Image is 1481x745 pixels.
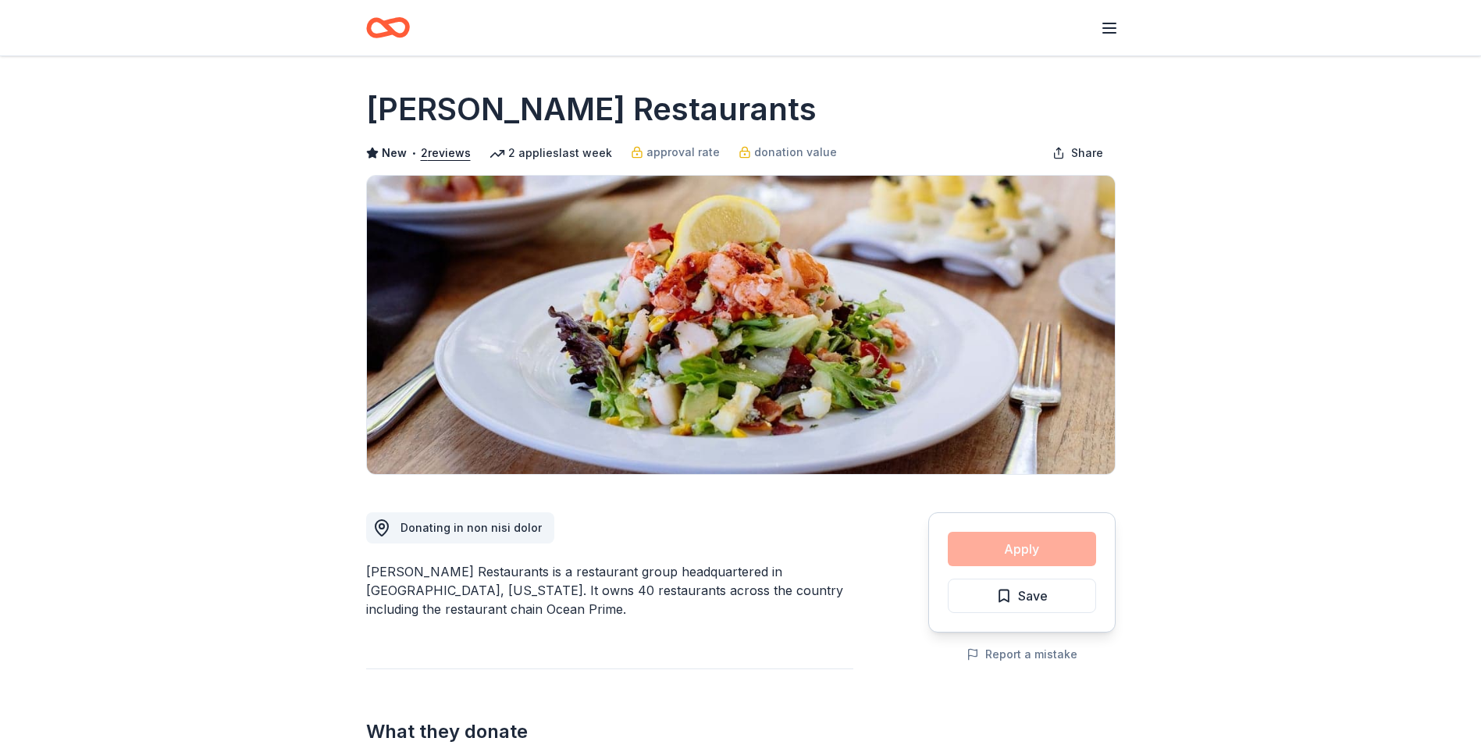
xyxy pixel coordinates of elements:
[367,176,1115,474] img: Image for Cameron Mitchell Restaurants
[366,562,853,618] div: [PERSON_NAME] Restaurants is a restaurant group headquartered in [GEOGRAPHIC_DATA], [US_STATE]. I...
[366,719,853,744] h2: What they donate
[646,143,720,162] span: approval rate
[411,147,416,159] span: •
[739,143,837,162] a: donation value
[1040,137,1116,169] button: Share
[401,521,542,534] span: Donating in non nisi dolor
[382,144,407,162] span: New
[967,645,1077,664] button: Report a mistake
[631,143,720,162] a: approval rate
[948,579,1096,613] button: Save
[490,144,612,162] div: 2 applies last week
[366,9,410,46] a: Home
[754,143,837,162] span: donation value
[421,144,471,162] button: 2reviews
[1071,144,1103,162] span: Share
[1018,586,1048,606] span: Save
[366,87,817,131] h1: [PERSON_NAME] Restaurants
